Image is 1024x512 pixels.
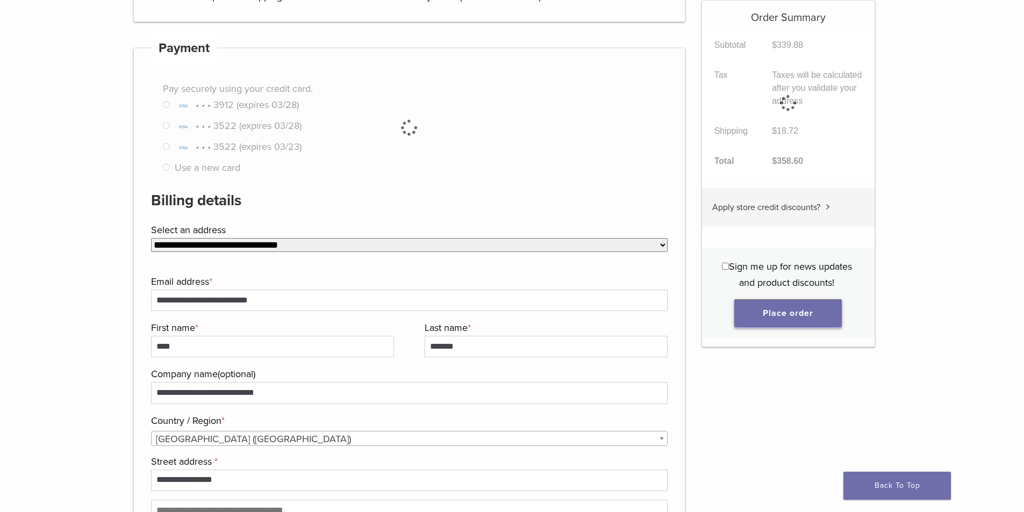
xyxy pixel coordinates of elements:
[425,320,665,336] label: Last name
[151,273,665,290] label: Email address
[722,263,729,270] input: Sign me up for news updates and product discounts!
[218,368,255,380] span: (optional)
[151,222,665,238] label: Select an address
[734,299,842,327] button: Place order
[151,320,391,336] label: First name
[729,261,852,289] span: Sign me up for news updates and product discounts!
[702,1,875,24] h5: Order Summary
[151,453,665,470] label: Street address
[151,188,668,213] h3: Billing details
[151,366,665,382] label: Company name
[712,202,820,213] span: Apply store credit discounts?
[843,472,951,500] a: Back To Top
[151,431,668,446] span: Country / Region
[152,431,668,446] span: United States (US)
[826,204,830,210] img: caret.svg
[151,35,218,61] h4: Payment
[151,413,665,429] label: Country / Region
